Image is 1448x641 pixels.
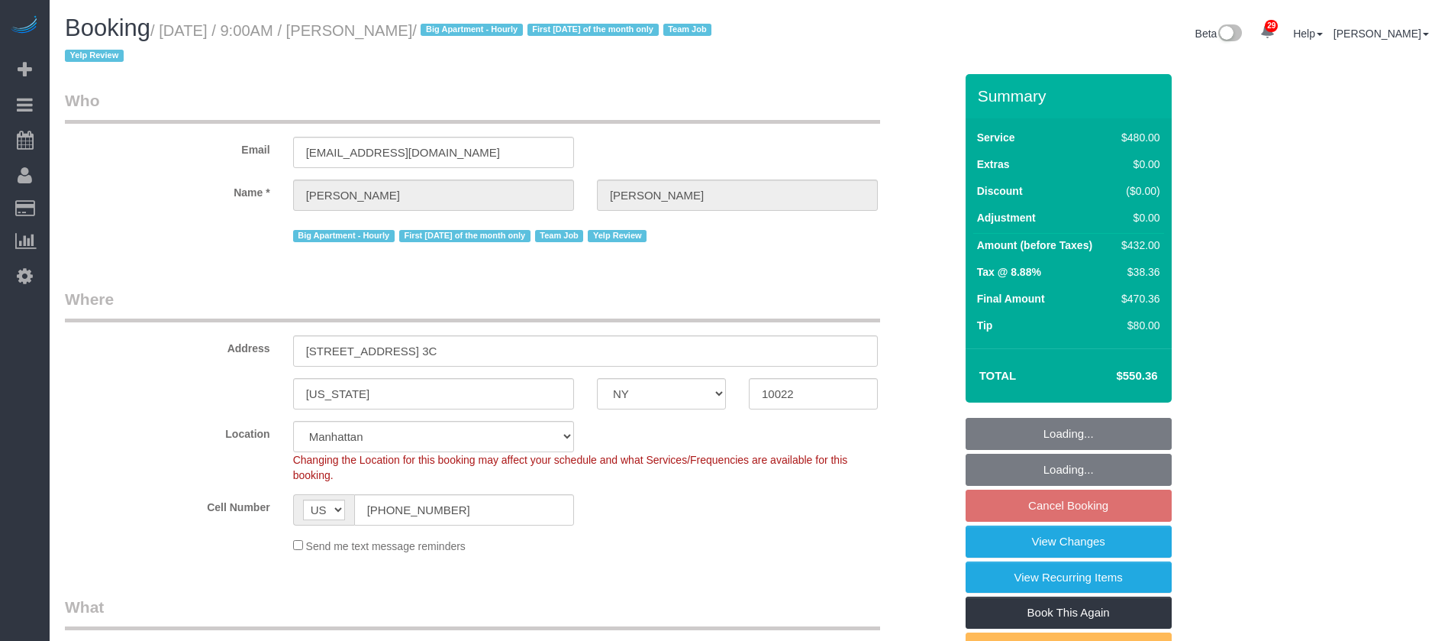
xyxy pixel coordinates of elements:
[1265,20,1278,32] span: 29
[977,291,1045,306] label: Final Amount
[977,210,1036,225] label: Adjustment
[977,238,1092,253] label: Amount (before Taxes)
[354,494,574,526] input: Cell Number
[1253,15,1282,49] a: 29
[53,180,282,200] label: Name *
[1070,370,1157,383] h4: $550.36
[1293,28,1323,40] a: Help
[1334,28,1429,40] a: [PERSON_NAME]
[293,378,574,410] input: City
[966,597,1172,629] a: Book This Again
[1115,238,1159,253] div: $432.00
[977,264,1041,280] label: Tax @ 8.88%
[597,180,878,211] input: Last Name
[53,421,282,442] label: Location
[53,335,282,356] label: Address
[65,596,880,630] legend: What
[421,24,522,36] span: Big Apartment - Hourly
[399,230,531,242] span: First [DATE] of the month only
[53,137,282,157] label: Email
[979,369,1017,382] strong: Total
[1195,28,1243,40] a: Beta
[977,157,1010,172] label: Extras
[1115,157,1159,172] div: $0.00
[966,526,1172,558] a: View Changes
[9,15,40,37] img: Automaid Logo
[293,180,574,211] input: First Name
[53,494,282,515] label: Cell Number
[663,24,712,36] span: Team Job
[293,137,574,168] input: Email
[1115,183,1159,199] div: ($0.00)
[1115,318,1159,333] div: $80.00
[588,230,647,242] span: Yelp Review
[1115,210,1159,225] div: $0.00
[65,50,124,62] span: Yelp Review
[527,24,659,36] span: First [DATE] of the month only
[1115,264,1159,280] div: $38.36
[293,454,848,481] span: Changing the Location for this booking may affect your schedule and what Services/Frequencies are...
[749,378,878,410] input: Zip Code
[977,183,1023,199] label: Discount
[978,87,1164,105] h3: Summary
[977,130,1015,145] label: Service
[65,89,880,124] legend: Who
[293,230,395,242] span: Big Apartment - Hourly
[1115,291,1159,306] div: $470.36
[65,15,150,41] span: Booking
[977,318,993,333] label: Tip
[65,22,716,65] small: / [DATE] / 9:00AM / [PERSON_NAME]
[966,562,1172,594] a: View Recurring Items
[1115,130,1159,145] div: $480.00
[306,540,466,552] span: Send me text message reminders
[1217,24,1242,44] img: New interface
[535,230,584,242] span: Team Job
[65,288,880,322] legend: Where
